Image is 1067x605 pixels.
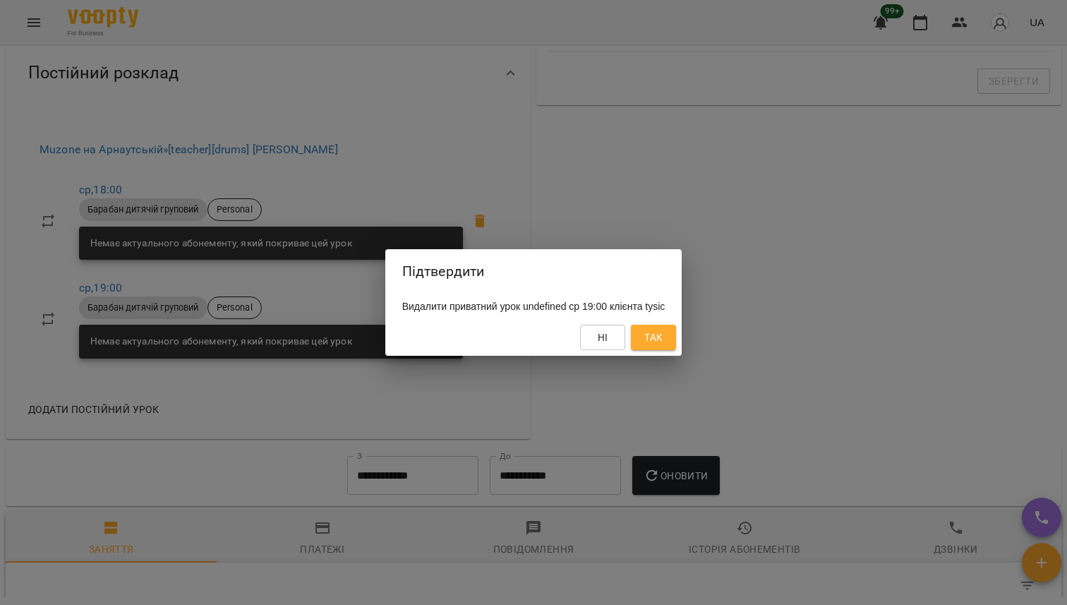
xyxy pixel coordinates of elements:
[631,325,676,350] button: Так
[644,329,663,346] span: Так
[385,294,682,319] div: Видалити приватний урок undefined ср 19:00 клієнта tysic
[598,329,608,346] span: Ні
[580,325,625,350] button: Ні
[402,260,665,282] h2: Підтвердити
